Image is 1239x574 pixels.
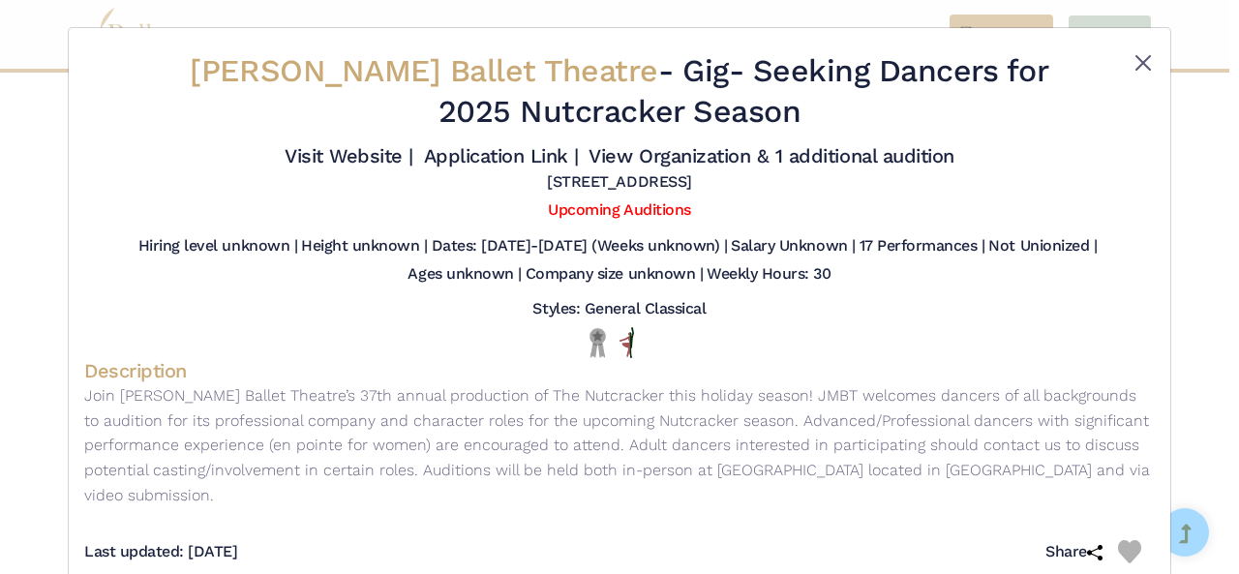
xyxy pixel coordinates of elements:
[532,299,706,319] h5: Styles: General Classical
[138,236,297,257] h5: Hiring level unknown |
[619,327,634,358] img: All
[84,383,1155,507] p: Join [PERSON_NAME] Ballet Theatre’s 37th annual production of The Nutcracker this holiday season!...
[682,52,729,89] span: Gig
[526,264,703,285] h5: Company size unknown |
[408,264,521,285] h5: Ages unknown |
[84,358,1155,383] h4: Description
[589,144,953,167] a: View Organization & 1 additional audition
[860,236,985,257] h5: 17 Performances |
[424,144,579,167] a: Application Link |
[84,542,237,562] h5: Last updated: [DATE]
[548,200,690,219] a: Upcoming Auditions
[1132,51,1155,75] button: Close
[586,327,610,357] img: Local
[432,236,728,257] h5: Dates: [DATE]-[DATE] (Weeks unknown) |
[731,236,855,257] h5: Salary Unknown |
[547,172,691,193] h5: [STREET_ADDRESS]
[988,236,1097,257] h5: Not Unionized |
[285,144,413,167] a: Visit Website |
[707,264,831,285] h5: Weekly Hours: 30
[173,51,1066,132] h2: - - Seeking Dancers for 2025 Nutcracker Season
[190,52,658,89] span: [PERSON_NAME] Ballet Theatre
[1045,542,1118,562] h5: Share
[1118,540,1141,563] img: Heart
[301,236,427,257] h5: Height unknown |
